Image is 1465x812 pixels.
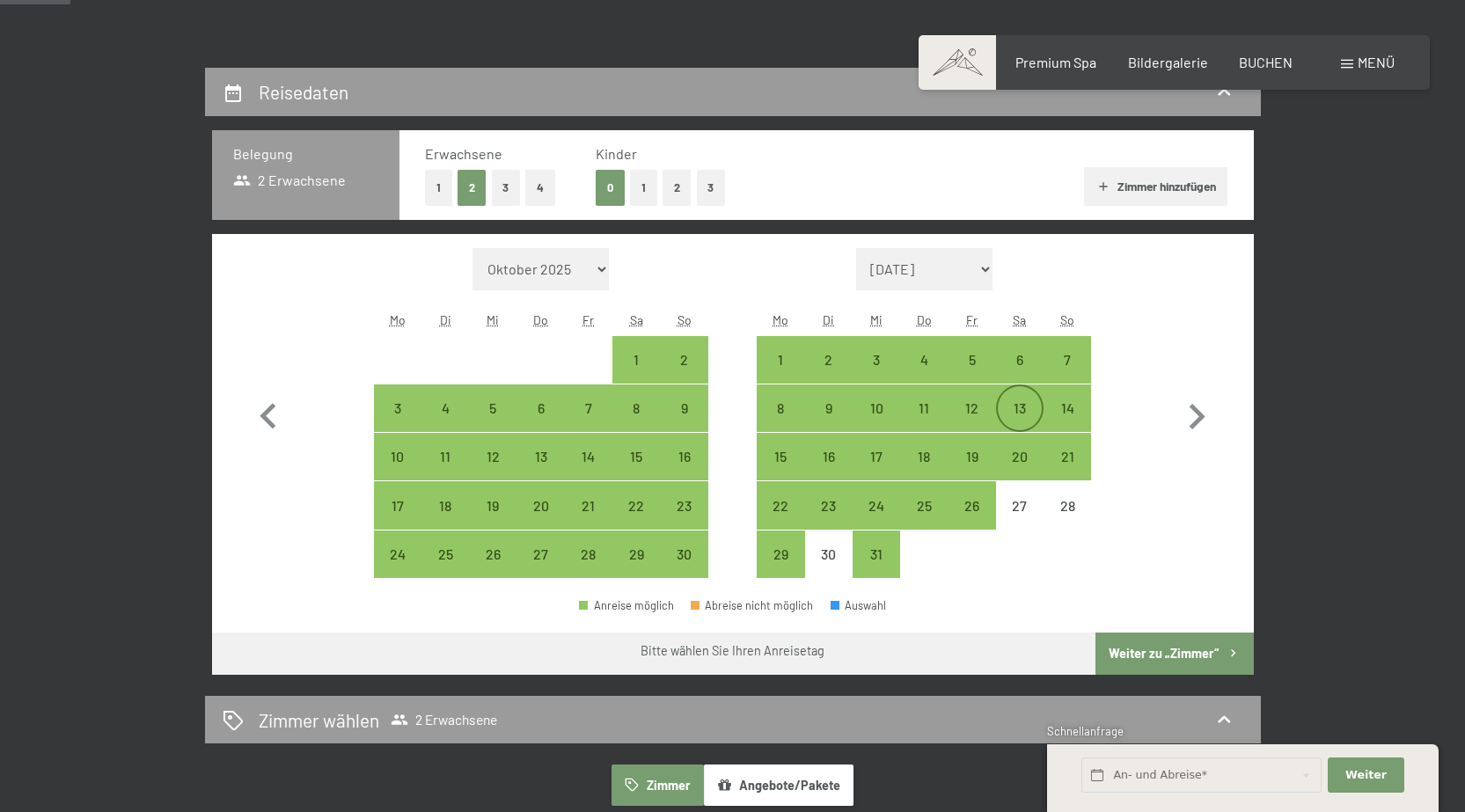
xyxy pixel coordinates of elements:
div: Wed Nov 12 2025 [469,433,516,480]
abbr: Sonntag [678,312,692,327]
div: 17 [376,499,420,543]
abbr: Dienstag [440,312,451,327]
button: 3 [697,170,726,206]
div: 30 [662,547,706,591]
div: Anreise möglich [469,481,516,529]
abbr: Samstag [630,312,643,327]
div: Tue Dec 16 2025 [805,433,853,480]
div: Thu Nov 27 2025 [517,530,565,578]
div: Fri Dec 19 2025 [948,433,995,480]
div: Anreise möglich [900,336,948,384]
abbr: Montag [390,312,406,327]
button: Nächster Monat [1171,248,1222,579]
div: Sun Dec 07 2025 [1044,336,1091,384]
button: 1 [630,170,657,206]
div: 11 [423,450,467,494]
div: Anreise möglich [805,336,853,384]
div: 13 [998,401,1042,445]
div: 22 [614,499,658,543]
div: Mon Dec 29 2025 [757,530,804,578]
span: Schnellanfrage [1047,724,1124,738]
div: Anreise möglich [517,481,565,529]
button: 2 [663,170,692,206]
div: 7 [567,401,611,445]
div: Anreise möglich [853,433,900,480]
button: Weiter [1328,757,1403,794]
div: 6 [998,353,1042,397]
span: Premium Spa [1015,54,1096,70]
h2: Zimmer wählen [259,707,379,733]
div: Anreise möglich [1044,336,1091,384]
div: Anreise möglich [517,530,565,578]
div: Fri Nov 28 2025 [565,530,612,578]
div: Anreise möglich [805,384,853,432]
div: 14 [1045,401,1089,445]
div: Tue Nov 11 2025 [421,433,469,480]
button: 2 [458,170,487,206]
button: Angebote/Pakete [704,764,853,805]
div: 18 [902,450,946,494]
div: 10 [376,450,420,494]
div: Sat Nov 15 2025 [612,433,660,480]
div: 15 [614,450,658,494]
div: Anreise möglich [612,433,660,480]
abbr: Freitag [582,312,594,327]
div: 30 [807,547,851,591]
abbr: Mittwoch [487,312,499,327]
div: 19 [471,499,515,543]
div: 28 [1045,499,1089,543]
div: 5 [471,401,515,445]
div: Sun Nov 02 2025 [660,336,707,384]
div: Wed Dec 24 2025 [853,481,900,529]
div: Tue Nov 18 2025 [421,481,469,529]
button: 1 [425,170,452,206]
div: Anreise möglich [469,384,516,432]
button: 3 [492,170,521,206]
div: 31 [854,547,898,591]
div: Anreise möglich [517,433,565,480]
div: Mon Nov 24 2025 [374,530,421,578]
div: Anreise möglich [612,530,660,578]
button: 0 [596,170,625,206]
div: Anreise möglich [996,336,1044,384]
a: Bildergalerie [1128,54,1208,70]
div: 8 [758,401,802,445]
div: Anreise möglich [660,336,707,384]
div: Anreise möglich [900,384,948,432]
div: Thu Nov 20 2025 [517,481,565,529]
h3: Belegung [233,144,378,164]
div: Mon Dec 01 2025 [757,336,804,384]
div: 11 [902,401,946,445]
div: Anreise möglich [660,481,707,529]
div: Wed Dec 10 2025 [853,384,900,432]
div: Mon Nov 10 2025 [374,433,421,480]
div: Anreise möglich [1044,384,1091,432]
div: Tue Nov 25 2025 [421,530,469,578]
abbr: Montag [773,312,788,327]
div: 18 [423,499,467,543]
div: Auswahl [831,600,887,611]
div: Sat Dec 13 2025 [996,384,1044,432]
div: Tue Dec 23 2025 [805,481,853,529]
h2: Reisedaten [259,81,348,103]
div: Anreise möglich [469,530,516,578]
div: Anreise möglich [853,481,900,529]
div: 28 [567,547,611,591]
div: Wed Nov 26 2025 [469,530,516,578]
div: 20 [998,450,1042,494]
div: Sun Nov 16 2025 [660,433,707,480]
div: Anreise möglich [565,530,612,578]
div: 17 [854,450,898,494]
div: Anreise möglich [565,433,612,480]
div: Sun Dec 21 2025 [1044,433,1091,480]
div: Anreise möglich [948,481,995,529]
div: 14 [567,450,611,494]
div: Anreise möglich [660,384,707,432]
div: Anreise möglich [421,433,469,480]
button: Zimmer [612,764,703,805]
div: Anreise möglich [421,481,469,529]
div: Sun Nov 23 2025 [660,481,707,529]
div: 1 [758,353,802,397]
div: Anreise möglich [374,481,421,529]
